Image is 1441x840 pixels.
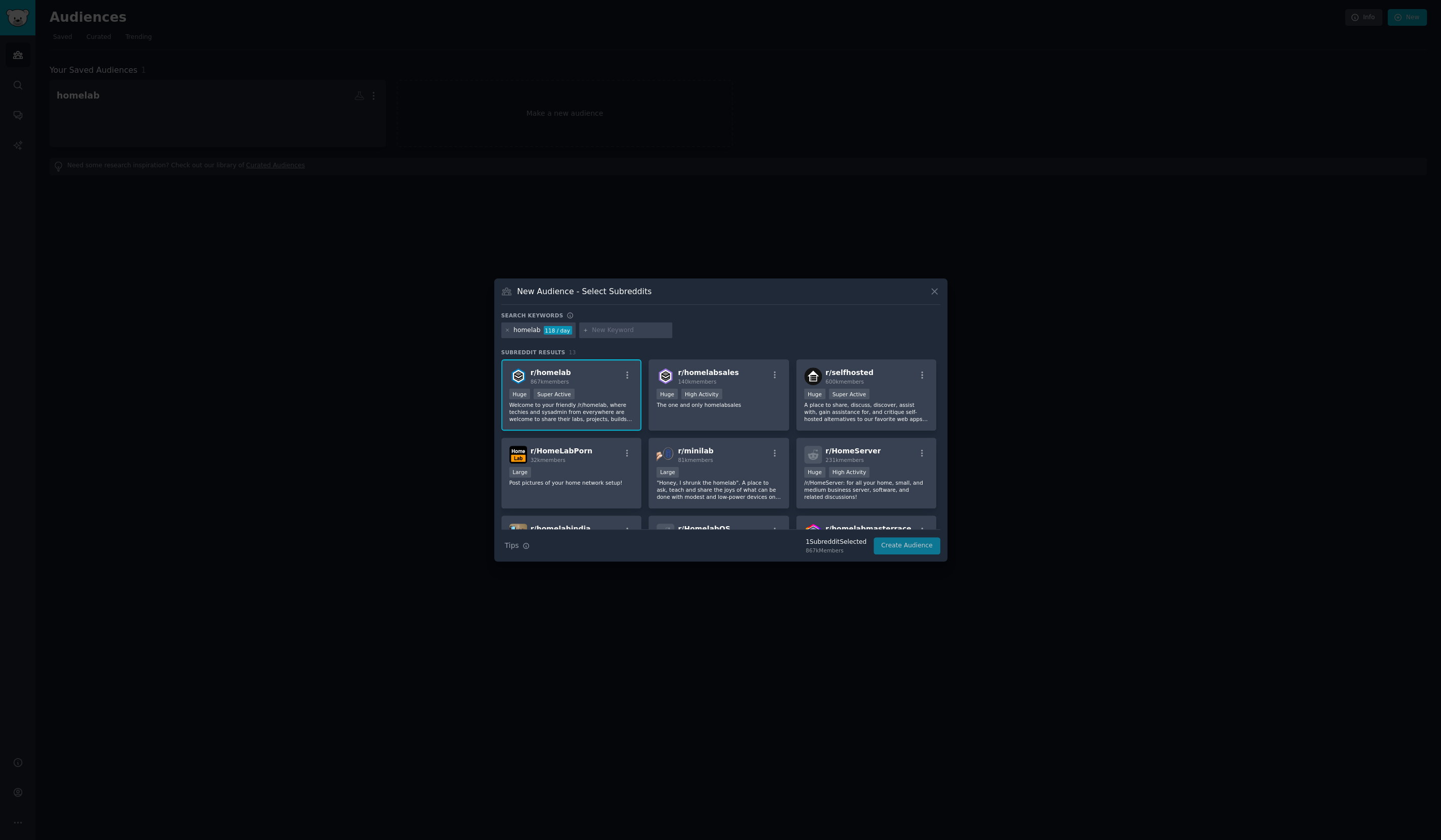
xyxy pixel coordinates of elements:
[804,467,825,478] div: Huge
[544,326,572,335] div: 118 / day
[804,524,822,541] img: homelabmasterrace
[505,540,519,551] span: Tips
[678,525,730,533] span: r/ HomelabOS
[678,457,713,463] span: 81k members
[657,467,679,478] div: Large
[829,467,870,478] div: High Activity
[806,538,866,547] div: 1 Subreddit Selected
[509,479,634,486] p: Post pictures of your home network setup!
[517,286,651,297] h3: New Audience - Select Subreddits
[501,312,563,319] h3: Search keywords
[531,457,565,463] span: 32k members
[513,326,540,335] div: homelab
[657,446,674,463] img: minilab
[804,479,929,500] p: /r/HomeServer: for all your home, small, and medium business server, software, and related discus...
[678,447,713,455] span: r/ minilab
[657,389,678,399] div: Huge
[501,537,533,554] button: Tips
[531,525,591,533] span: r/ homelabindia
[678,368,738,377] span: r/ homelabsales
[531,447,593,455] span: r/ HomeLabPorn
[806,547,866,554] div: 867k Members
[825,379,864,385] span: 600k members
[825,457,864,463] span: 231k members
[804,401,929,423] p: A place to share, discuss, discover, assist with, gain assistance for, and critique self-hosted a...
[569,349,576,355] span: 13
[509,446,527,463] img: HomeLabPorn
[509,524,527,541] img: homelabindia
[678,379,716,385] span: 140k members
[825,368,874,377] span: r/ selfhosted
[592,326,669,335] input: New Keyword
[531,368,571,377] span: r/ homelab
[509,389,531,399] div: Huge
[804,367,822,385] img: selfhosted
[825,525,911,533] span: r/ homelabmasterrace
[825,447,881,455] span: r/ HomeServer
[681,389,722,399] div: High Activity
[657,479,781,500] p: "Honey, I shrunk the homelab". A place to ask, teach and share the joys of what can be done with ...
[531,379,569,385] span: 867k members
[501,349,565,356] span: Subreddit Results
[509,401,634,423] p: Welcome to your friendly /r/homelab, where techies and sysadmin from everywhere are welcome to sh...
[804,389,825,399] div: Huge
[657,401,781,408] p: The one and only homelabsales
[534,389,575,399] div: Super Active
[509,467,532,478] div: Large
[657,367,674,385] img: homelabsales
[829,389,870,399] div: Super Active
[509,367,527,385] img: homelab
